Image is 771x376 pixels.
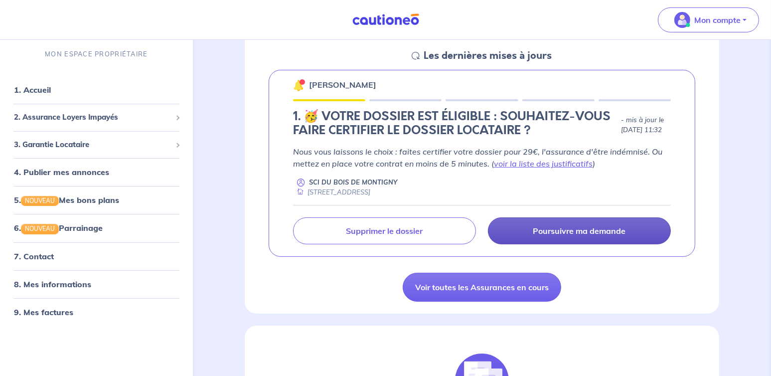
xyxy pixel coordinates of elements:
[4,246,189,266] div: 7. Contact
[4,163,189,183] div: 4. Publier mes annonces
[533,226,625,236] p: Poursuivre ma demande
[45,49,148,59] p: MON ESPACE PROPRIÉTAIRE
[488,217,671,244] a: Poursuivre ma demande
[4,218,189,238] div: 6.NOUVEAUParrainage
[4,302,189,322] div: 9. Mes factures
[14,112,171,124] span: 2. Assurance Loyers Impayés
[4,108,189,128] div: 2. Assurance Loyers Impayés
[4,274,189,294] div: 8. Mes informations
[4,190,189,210] div: 5.NOUVEAUMes bons plans
[658,7,759,32] button: illu_account_valid_menu.svgMon compte
[14,139,171,151] span: 3. Garantie Locataire
[14,251,54,261] a: 7. Contact
[14,279,91,289] a: 8. Mes informations
[424,50,552,62] h5: Les dernières mises à jours
[309,178,397,187] p: SCI DU BOIS DE MONTIGNY
[494,159,593,169] a: voir la liste des justificatifs
[293,109,617,138] h4: 1. 🥳 VOTRE DOSSIER EST ÉLIGIBLE : SOUHAITEZ-VOUS FAIRE CERTIFIER LE DOSSIER LOCATAIRE ?
[348,13,423,26] img: Cautioneo
[309,79,376,91] p: [PERSON_NAME]
[621,115,671,135] p: - mis à jour le [DATE] 11:32
[293,79,305,91] img: 🔔
[293,146,671,170] p: Nous vous laissons le choix : faites certifier votre dossier pour 29€, l'assurance d'être indémni...
[14,85,51,95] a: 1. Accueil
[293,109,671,142] div: state: CERTIFICATION-CHOICE, Context: NEW,MAYBE-CERTIFICATE,ALONE,LESSOR-DOCUMENTS
[403,273,561,302] a: Voir toutes les Assurances en cours
[14,195,119,205] a: 5.NOUVEAUMes bons plans
[694,14,741,26] p: Mon compte
[674,12,690,28] img: illu_account_valid_menu.svg
[14,307,73,317] a: 9. Mes factures
[293,217,476,244] a: Supprimer le dossier
[293,188,370,197] div: [STREET_ADDRESS]
[14,223,103,233] a: 6.NOUVEAUParrainage
[4,135,189,155] div: 3. Garantie Locataire
[14,168,109,178] a: 4. Publier mes annonces
[4,80,189,100] div: 1. Accueil
[346,226,423,236] p: Supprimer le dossier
